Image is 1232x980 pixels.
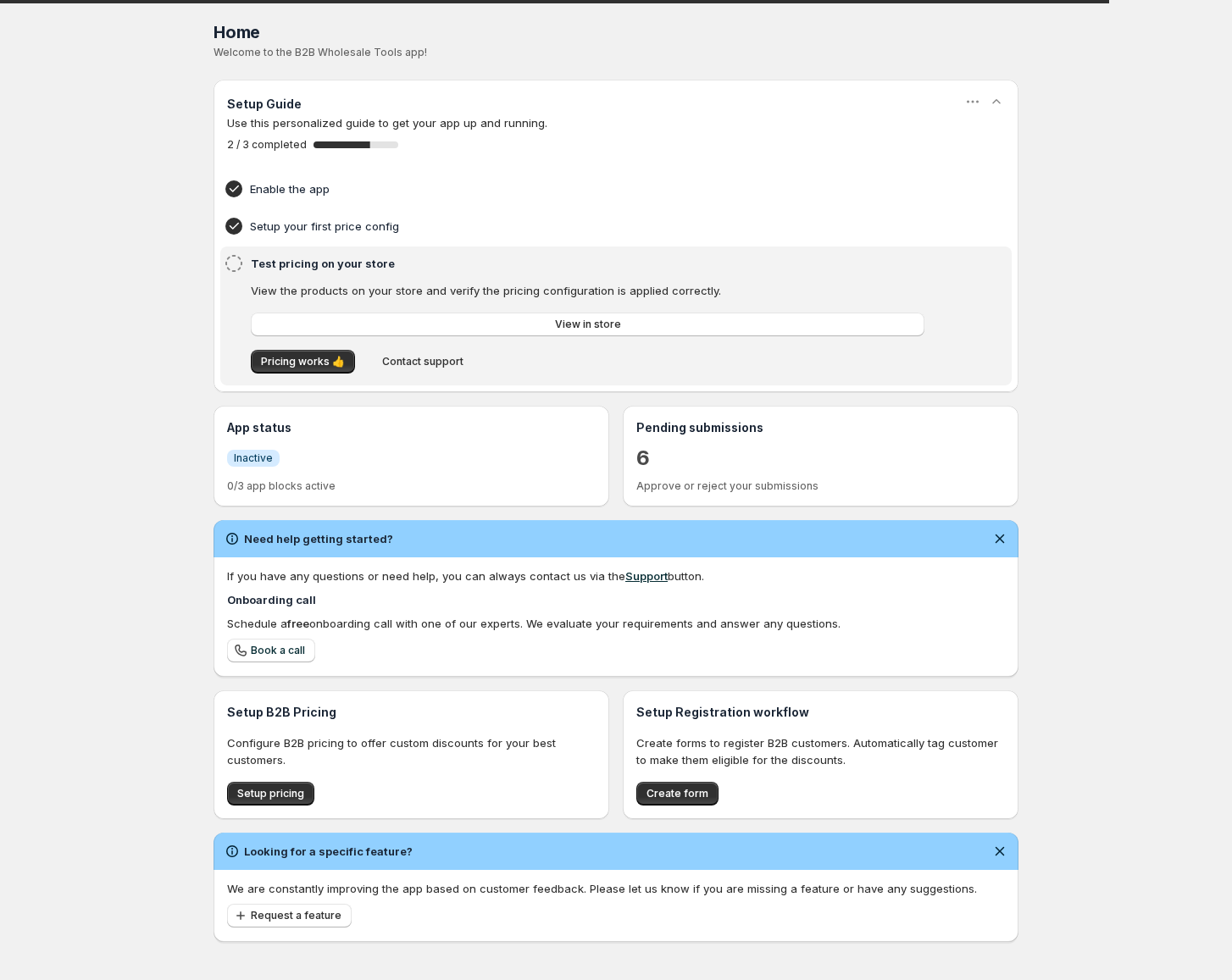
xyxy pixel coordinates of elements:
[227,904,352,927] button: Request a feature
[244,843,413,860] h2: Looking for a specific feature?
[372,350,474,374] button: Contact support
[244,530,393,547] h2: Need help getting started?
[251,350,355,374] button: Pricing works 👍
[625,569,668,583] a: Support
[647,787,708,800] span: Create form
[250,218,930,235] h4: Setup your first price config
[227,96,302,113] h3: Setup Guide
[287,617,309,630] b: free
[555,318,621,331] span: View in store
[636,479,1005,493] p: Approve or reject your submissions
[214,46,1018,59] p: Welcome to the B2B Wholesale Tools app!
[227,114,1005,131] p: Use this personalized guide to get your app up and running.
[237,787,304,800] span: Setup pricing
[251,644,305,657] span: Book a call
[988,527,1012,551] button: Dismiss notification
[227,704,596,721] h3: Setup B2B Pricing
[251,255,930,272] h4: Test pricing on your store
[234,451,273,465] span: Inactive
[988,839,1012,863] button: Dismiss notification
[227,449,280,467] a: InfoInactive
[382,355,463,368] span: Contact support
[251,313,924,336] a: View in store
[261,355,345,368] span: Pricing works 👍
[227,591,1005,608] h4: Onboarding call
[251,909,341,922] span: Request a feature
[636,704,1005,721] h3: Setup Registration workflow
[214,22,260,42] span: Home
[636,445,650,472] a: 6
[227,782,314,806] button: Setup pricing
[227,479,596,493] p: 0/3 app blocks active
[636,782,719,806] button: Create form
[227,568,1005,584] div: If you have any questions or need help, you can always contact us via the button.
[251,282,924,299] p: View the products on your store and verify the pricing configuration is applied correctly.
[636,734,1005,768] p: Create forms to register B2B customers. Automatically tag customer to make them eligible for the ...
[227,880,1005,897] p: We are constantly improving the app based on customer feedback. Please let us know if you are mis...
[250,180,930,197] h4: Enable the app
[227,138,307,152] span: 2 / 3 completed
[227,419,596,436] h3: App status
[227,639,315,662] a: Book a call
[227,615,1005,632] div: Schedule a onboarding call with one of our experts. We evaluate your requirements and answer any ...
[636,419,1005,436] h3: Pending submissions
[227,734,596,768] p: Configure B2B pricing to offer custom discounts for your best customers.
